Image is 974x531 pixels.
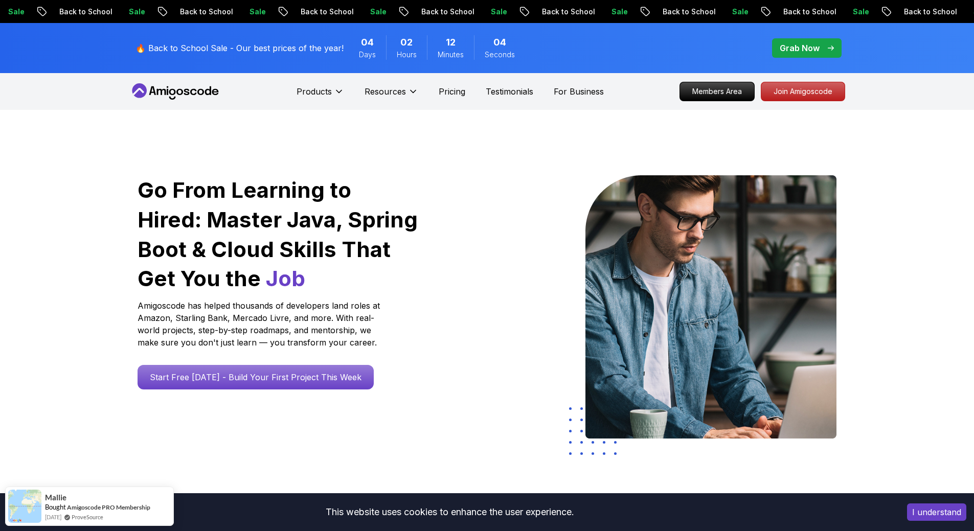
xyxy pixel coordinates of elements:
span: [DATE] [45,513,61,521]
span: Days [359,50,376,60]
img: hero [585,175,836,438]
a: Testimonials [486,85,533,98]
button: Accept cookies [907,503,966,521]
span: Job [266,265,305,291]
p: Products [297,85,332,98]
span: Hours [397,50,417,60]
p: Back to School [292,7,362,17]
button: Resources [365,85,418,106]
p: Back to School [534,7,603,17]
p: Sale [603,7,636,17]
span: Mallie [45,493,66,502]
h1: Go From Learning to Hired: Master Java, Spring Boot & Cloud Skills That Get You the [138,175,419,293]
p: Back to School [172,7,241,17]
a: Join Amigoscode [761,82,845,101]
a: Pricing [439,85,465,98]
a: ProveSource [72,513,103,521]
p: Back to School [775,7,845,17]
p: Sale [121,7,153,17]
span: Seconds [485,50,515,60]
span: Bought [45,503,66,511]
p: Sale [483,7,515,17]
span: Minutes [438,50,464,60]
p: Sale [362,7,395,17]
p: Resources [365,85,406,98]
a: For Business [554,85,604,98]
a: Amigoscode PRO Membership [67,503,150,511]
p: Grab Now [780,42,820,54]
p: 🔥 Back to School Sale - Our best prices of the year! [135,42,344,54]
span: 2 Hours [400,35,413,50]
a: Start Free [DATE] - Build Your First Project This Week [138,365,374,389]
p: Sale [845,7,877,17]
span: 4 Seconds [493,35,506,50]
p: Sale [241,7,274,17]
p: Back to School [51,7,121,17]
img: provesource social proof notification image [8,490,41,523]
p: Back to School [896,7,965,17]
p: Sale [724,7,757,17]
button: Products [297,85,344,106]
span: 12 Minutes [446,35,456,50]
p: Amigoscode has helped thousands of developers land roles at Amazon, Starling Bank, Mercado Livre,... [138,299,383,349]
div: This website uses cookies to enhance the user experience. [8,501,892,523]
p: Members Area [680,82,754,101]
p: Back to School [413,7,483,17]
span: 4 Days [361,35,374,50]
a: Members Area [679,82,755,101]
p: Back to School [654,7,724,17]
